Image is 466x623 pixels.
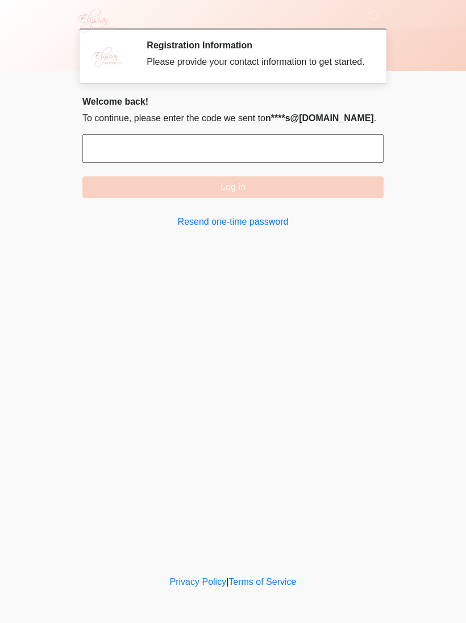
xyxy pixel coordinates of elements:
[147,40,367,51] h2: Registration Information
[82,215,384,229] a: Resend one-time password
[265,113,374,123] span: n****s@[DOMAIN_NAME]
[170,577,227,587] a: Privacy Policy
[147,55,367,69] div: Please provide your contact information to get started.
[71,9,119,32] img: Elysian Aesthetics Logo
[82,112,384,125] p: To continue, please enter the code we sent to .
[91,40,125,74] img: Agent Avatar
[82,96,384,107] h2: Welcome back!
[82,176,384,198] button: Log in
[226,577,228,587] a: |
[228,577,296,587] a: Terms of Service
